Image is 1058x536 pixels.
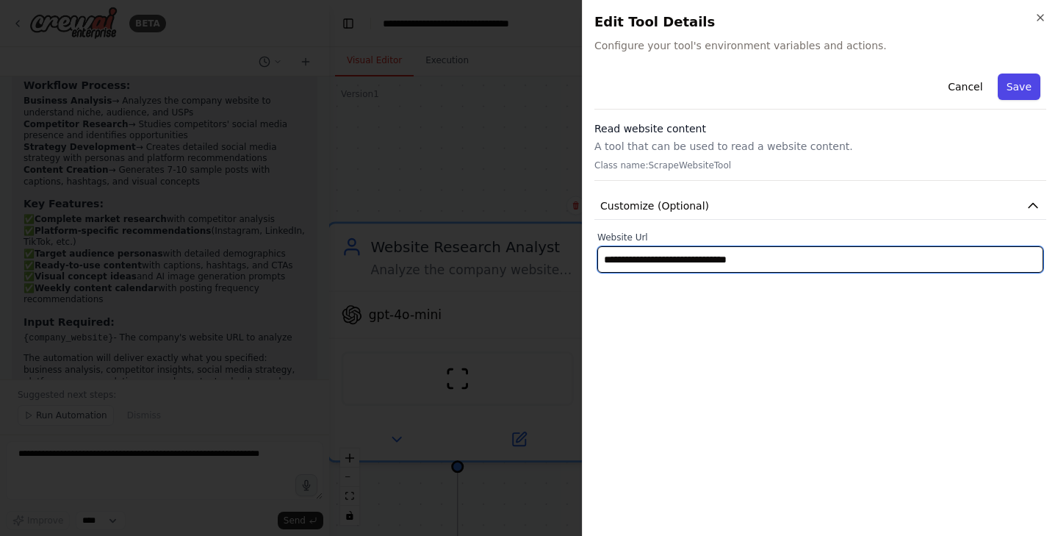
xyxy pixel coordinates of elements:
[594,193,1046,220] button: Customize (Optional)
[594,12,1046,32] h2: Edit Tool Details
[998,74,1040,100] button: Save
[597,232,1043,243] label: Website Url
[594,121,1046,136] h3: Read website content
[594,38,1046,53] span: Configure your tool's environment variables and actions.
[600,199,709,213] span: Customize (Optional)
[594,139,1046,154] p: A tool that can be used to read a website content.
[594,160,1046,171] p: Class name: ScrapeWebsiteTool
[939,74,991,100] button: Cancel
